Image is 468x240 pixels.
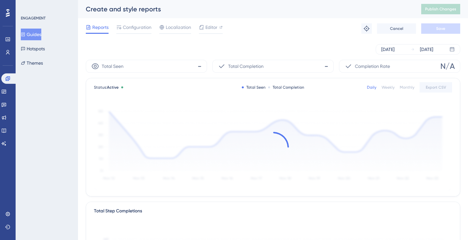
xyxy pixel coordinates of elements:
[21,29,41,40] button: Guides
[205,23,217,31] span: Editor
[21,43,45,55] button: Hotspots
[198,61,201,71] span: -
[123,23,151,31] span: Configuration
[440,61,455,71] span: N/A
[324,61,328,71] span: -
[421,4,460,14] button: Publish Changes
[425,6,456,12] span: Publish Changes
[382,85,395,90] div: Weekly
[92,23,109,31] span: Reports
[421,23,460,34] button: Save
[228,62,264,70] span: Total Completion
[436,26,445,31] span: Save
[390,26,403,31] span: Cancel
[420,82,452,93] button: Export CSV
[21,57,43,69] button: Themes
[426,85,446,90] span: Export CSV
[268,85,304,90] div: Total Completion
[355,62,390,70] span: Completion Rate
[166,23,191,31] span: Localization
[94,85,119,90] span: Status:
[94,207,142,215] div: Total Step Completions
[102,62,123,70] span: Total Seen
[242,85,266,90] div: Total Seen
[86,5,405,14] div: Create and style reports
[107,85,119,90] span: Active
[21,16,45,21] div: ENGAGEMENT
[381,45,395,53] div: [DATE]
[377,23,416,34] button: Cancel
[420,45,433,53] div: [DATE]
[400,85,414,90] div: Monthly
[367,85,376,90] div: Daily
